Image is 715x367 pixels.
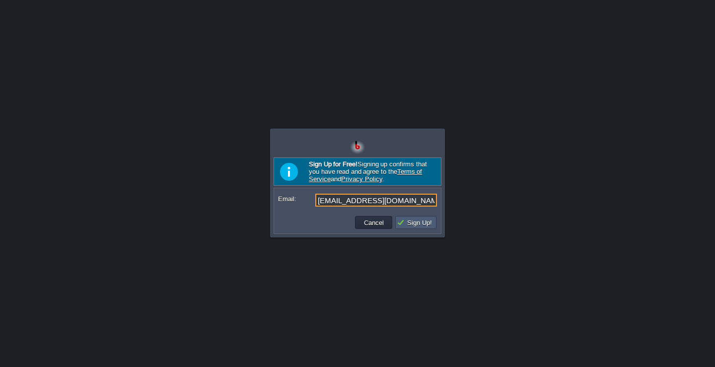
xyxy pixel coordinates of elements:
label: Email: [278,194,314,204]
button: Cancel [361,218,387,227]
a: Privacy Policy [341,175,382,183]
button: Sign Up! [397,218,435,227]
a: Terms of Service [309,168,422,183]
b: Sign Up for Free! [309,160,357,168]
div: Signing up confirms that you have read and agree to the and . [274,157,441,186]
img: Bitss Techniques [350,139,365,154]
